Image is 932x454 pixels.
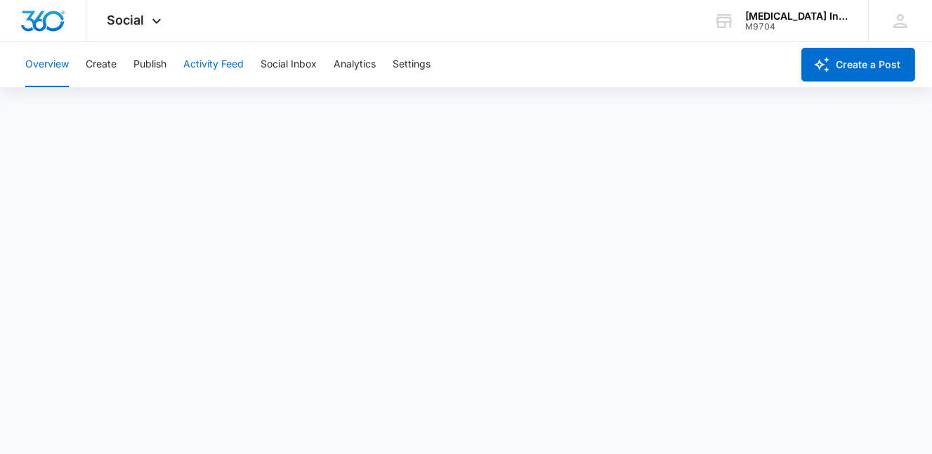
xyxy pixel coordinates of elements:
button: Publish [133,42,166,87]
button: Social Inbox [261,42,317,87]
span: Social [107,13,145,27]
button: Activity Feed [183,42,244,87]
button: Create [86,42,117,87]
button: Settings [393,42,431,87]
button: Analytics [334,42,376,87]
button: Create a Post [801,48,915,82]
div: account name [745,11,848,22]
button: Overview [25,42,69,87]
div: account id [745,22,848,32]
